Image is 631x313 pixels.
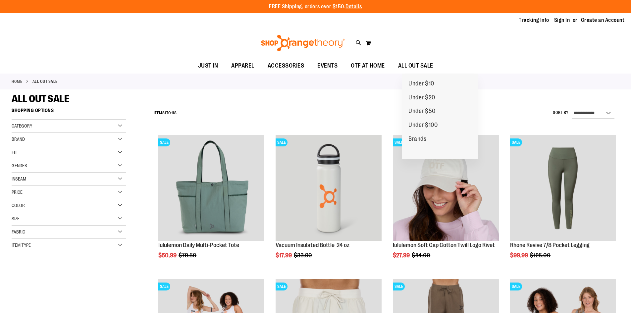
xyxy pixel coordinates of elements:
[12,176,26,182] span: Inseam
[165,111,166,115] span: 1
[12,93,69,104] span: ALL OUT SALE
[179,252,197,259] span: $79.50
[158,135,264,242] a: lululemon Daily Multi-Pocket ToteSALE
[276,283,288,290] span: SALE
[12,189,23,195] span: Price
[12,216,20,221] span: Size
[294,252,313,259] span: $33.90
[408,135,426,144] span: Brands
[158,283,170,290] span: SALE
[581,17,625,24] a: Create an Account
[158,242,239,248] a: lululemon Daily Multi-Pocket Tote
[412,252,431,259] span: $44.00
[231,58,254,73] span: APPAREL
[158,138,170,146] span: SALE
[276,242,349,248] a: Vacuum Insulated Bottle 24 oz
[171,111,177,115] span: 118
[398,58,433,73] span: ALL OUT SALE
[408,122,438,130] span: Under $100
[530,252,552,259] span: $125.00
[154,108,177,118] h2: Items to
[276,135,382,241] img: Vacuum Insulated Bottle 24 oz
[158,135,264,241] img: lululemon Daily Multi-Pocket Tote
[510,135,616,242] a: Rhone Revive 7/8 Pocket LeggingSALE
[510,252,529,259] span: $99.99
[408,94,435,102] span: Under $20
[393,138,405,146] span: SALE
[12,105,126,120] strong: Shopping Options
[507,132,619,276] div: product
[554,17,570,24] a: Sign In
[12,163,27,168] span: Gender
[268,58,304,73] span: ACCESSORIES
[276,252,293,259] span: $17.99
[155,132,268,276] div: product
[269,3,362,11] p: FREE Shipping, orders over $150.
[408,80,434,88] span: Under $10
[276,135,382,242] a: Vacuum Insulated Bottle 24 ozSALE
[510,138,522,146] span: SALE
[12,242,31,248] span: Item Type
[158,252,178,259] span: $50.99
[12,136,25,142] span: Brand
[553,110,569,116] label: Sort By
[345,4,362,10] a: Details
[393,135,499,242] a: OTF lululemon Soft Cap Cotton Twill Logo Rivet KhakiSALE
[390,132,502,276] div: product
[12,150,17,155] span: Fit
[510,242,590,248] a: Rhone Revive 7/8 Pocket Legging
[260,35,346,51] img: Shop Orangetheory
[393,252,411,259] span: $27.99
[510,135,616,241] img: Rhone Revive 7/8 Pocket Legging
[351,58,385,73] span: OTF AT HOME
[198,58,218,73] span: JUST IN
[12,78,22,84] a: Home
[393,242,495,248] a: lululemon Soft Cap Cotton Twill Logo Rivet
[393,135,499,241] img: OTF lululemon Soft Cap Cotton Twill Logo Rivet Khaki
[393,283,405,290] span: SALE
[32,78,58,84] strong: ALL OUT SALE
[272,132,385,276] div: product
[12,229,25,235] span: Fabric
[510,283,522,290] span: SALE
[519,17,549,24] a: Tracking Info
[317,58,338,73] span: EVENTS
[408,108,436,116] span: Under $50
[12,203,25,208] span: Color
[12,123,32,129] span: Category
[276,138,288,146] span: SALE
